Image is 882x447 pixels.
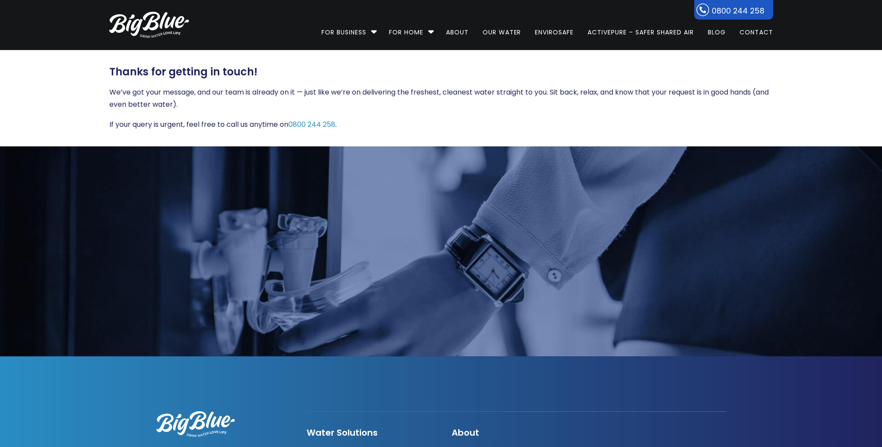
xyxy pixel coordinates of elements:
[109,119,773,131] p: If your query is urgent, feel free to call us anytime on .
[109,66,773,78] h3: Thanks for getting in touch!
[109,86,773,111] p: We’ve got your message, and our team is already on it — just like we’re on delivering the freshes...
[109,12,189,38] img: logo
[288,119,335,129] a: 0800 244 258
[307,427,436,438] h4: Water Solutions
[452,427,479,439] a: About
